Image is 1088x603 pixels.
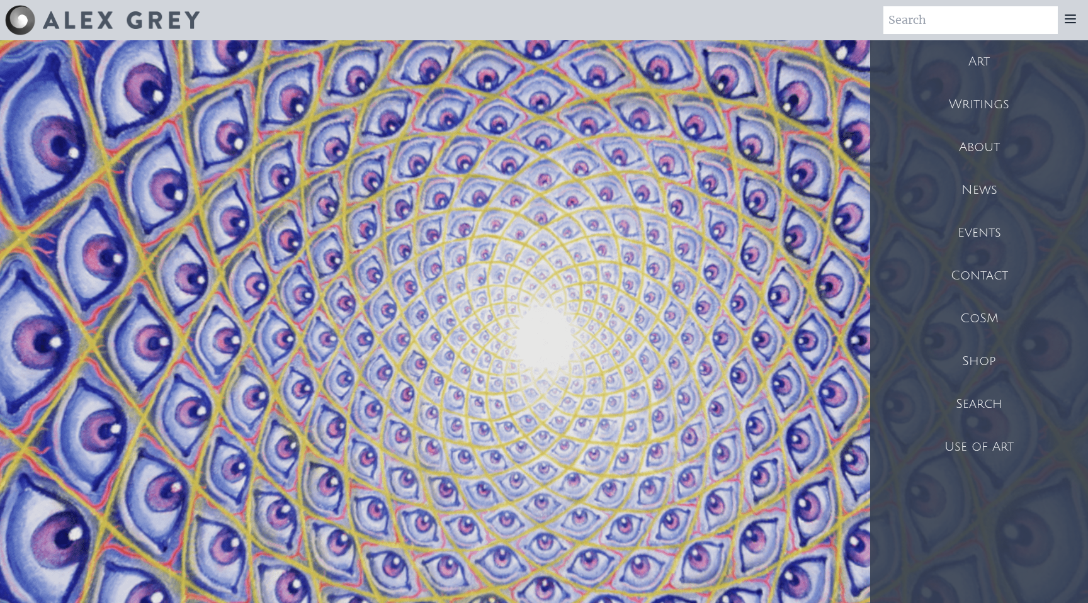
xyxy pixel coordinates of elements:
a: CoSM [870,297,1088,340]
a: About [870,126,1088,169]
a: Shop [870,340,1088,383]
a: Events [870,211,1088,254]
input: Search [883,6,1058,34]
a: Search [870,383,1088,425]
a: News [870,169,1088,211]
a: Use of Art [870,425,1088,468]
a: Art [870,40,1088,83]
a: Contact [870,254,1088,297]
a: Writings [870,83,1088,126]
